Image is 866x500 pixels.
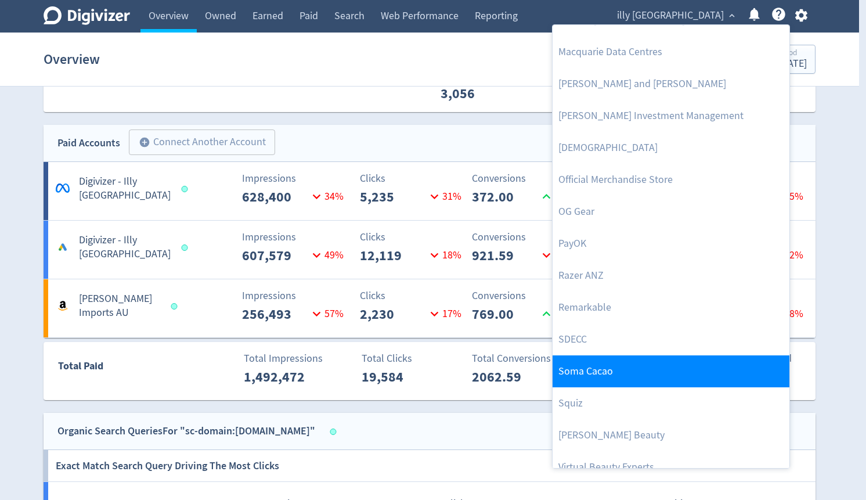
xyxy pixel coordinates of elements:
[553,100,789,132] a: [PERSON_NAME] Investment Management
[553,355,789,387] a: Soma Cacao
[553,323,789,355] a: SDECC
[553,196,789,228] a: OG Gear
[553,132,789,164] a: [DEMOGRAPHIC_DATA]
[553,387,789,419] a: Squiz
[553,36,789,68] a: Macquarie Data Centres
[553,228,789,260] a: PayOK
[553,292,789,323] a: Remarkable
[553,164,789,196] a: Official Merchandise Store
[553,419,789,451] a: [PERSON_NAME] Beauty
[553,68,789,100] a: [PERSON_NAME] and [PERSON_NAME]
[553,260,789,292] a: Razer ANZ
[553,451,789,483] a: Virtual Beauty Experts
